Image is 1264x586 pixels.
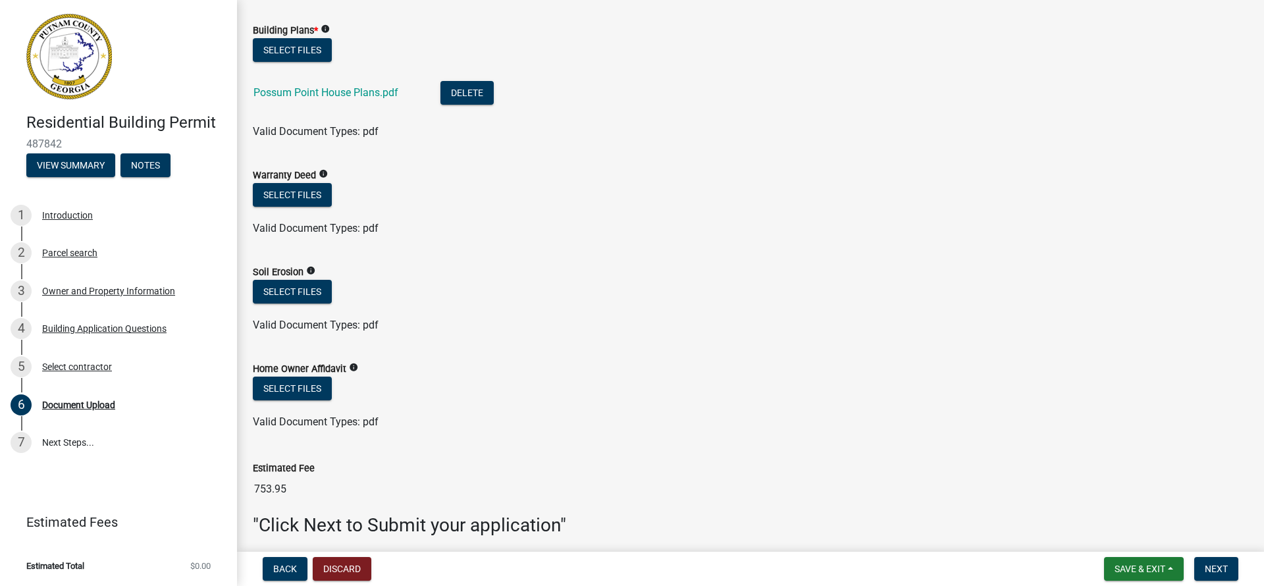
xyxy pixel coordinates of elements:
[42,324,167,333] div: Building Application Questions
[120,161,171,171] wm-modal-confirm: Notes
[253,365,346,374] label: Home Owner Affidavit
[42,248,97,257] div: Parcel search
[1104,557,1184,581] button: Save & Exit
[1115,564,1165,574] span: Save & Exit
[253,377,332,400] button: Select files
[11,280,32,302] div: 3
[11,356,32,377] div: 5
[253,86,398,99] a: Possum Point House Plans.pdf
[26,562,84,570] span: Estimated Total
[253,514,1248,537] h3: "Click Next to Submit your application"
[253,319,379,331] span: Valid Document Types: pdf
[42,211,93,220] div: Introduction
[253,222,379,234] span: Valid Document Types: pdf
[42,400,115,410] div: Document Upload
[11,432,32,453] div: 7
[306,266,315,275] i: info
[1194,557,1238,581] button: Next
[11,318,32,339] div: 4
[253,415,379,428] span: Valid Document Types: pdf
[321,24,330,34] i: info
[253,183,332,207] button: Select files
[440,81,494,105] button: Delete
[253,125,379,138] span: Valid Document Types: pdf
[11,205,32,226] div: 1
[253,26,318,36] label: Building Plans
[120,153,171,177] button: Notes
[273,564,297,574] span: Back
[253,38,332,62] button: Select files
[349,363,358,372] i: info
[190,562,211,570] span: $0.00
[253,280,332,304] button: Select files
[253,171,316,180] label: Warranty Deed
[26,161,115,171] wm-modal-confirm: Summary
[263,557,307,581] button: Back
[440,88,494,100] wm-modal-confirm: Delete Document
[26,14,112,99] img: Putnam County, Georgia
[319,169,328,178] i: info
[313,557,371,581] button: Discard
[11,509,216,535] a: Estimated Fees
[11,394,32,415] div: 6
[253,268,303,277] label: Soil Erosion
[253,464,315,473] label: Estimated Fee
[1205,564,1228,574] span: Next
[26,138,211,150] span: 487842
[26,113,226,132] h4: Residential Building Permit
[42,362,112,371] div: Select contractor
[42,286,175,296] div: Owner and Property Information
[11,242,32,263] div: 2
[26,153,115,177] button: View Summary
